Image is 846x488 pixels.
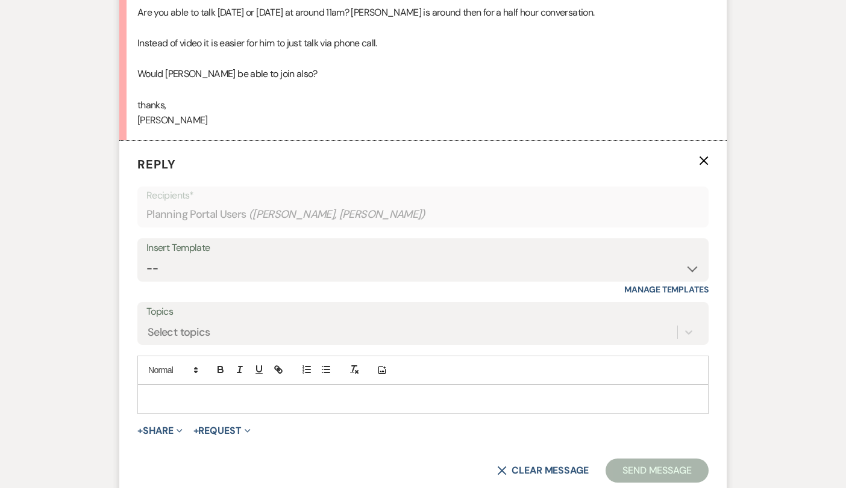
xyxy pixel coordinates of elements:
button: Share [137,426,183,436]
button: Request [193,426,251,436]
div: Planning Portal Users [146,203,700,226]
p: Recipients* [146,188,700,203]
span: Reply [137,156,176,172]
div: Insert Template [146,239,700,257]
span: ( [PERSON_NAME], [PERSON_NAME] ) [249,206,426,223]
p: Would [PERSON_NAME] be able to join also? [137,66,709,82]
p: Are you able to talk [DATE] or [DATE] at around 11am? [PERSON_NAME] is around then for a half hou... [137,5,709,20]
span: + [137,426,143,436]
span: + [193,426,199,436]
button: Clear message [497,466,589,475]
p: [PERSON_NAME] [137,113,709,128]
a: Manage Templates [624,284,709,295]
p: Instead of video it is easier for him to just talk via phone call. [137,36,709,51]
button: Send Message [606,459,709,483]
p: thanks, [137,97,709,113]
div: Select topics [148,324,210,341]
label: Topics [146,303,700,321]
